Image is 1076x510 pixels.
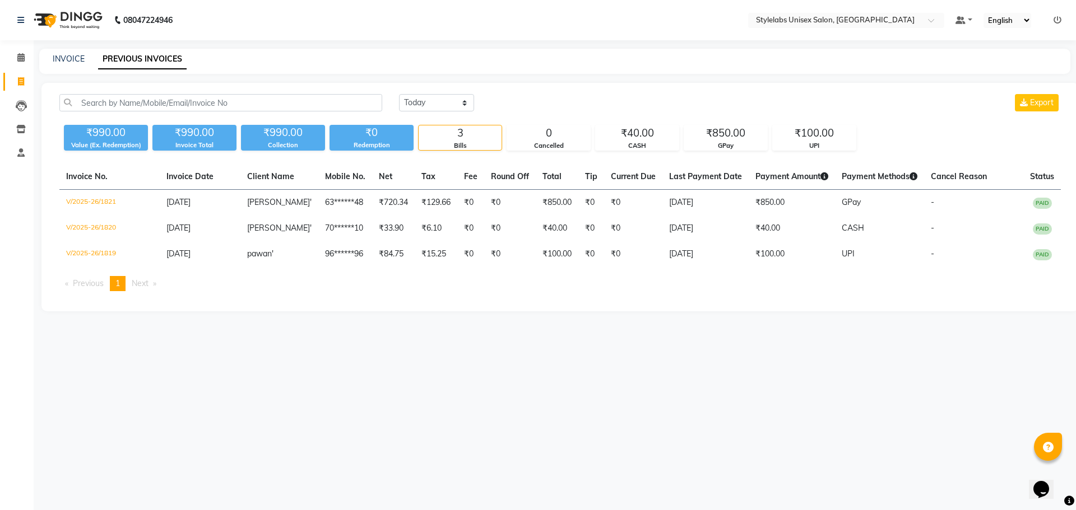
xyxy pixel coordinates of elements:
[132,278,149,288] span: Next
[484,241,536,267] td: ₹0
[241,125,325,141] div: ₹990.00
[59,94,382,111] input: Search by Name/Mobile/Email/Invoice No
[73,278,104,288] span: Previous
[669,171,742,181] span: Last Payment Date
[415,216,457,241] td: ₹6.10
[419,141,502,151] div: Bills
[421,171,435,181] span: Tax
[507,125,590,141] div: 0
[247,249,272,259] span: pawan
[484,216,536,241] td: ₹0
[536,190,578,216] td: ₹850.00
[484,190,536,216] td: ₹0
[604,190,662,216] td: ₹0
[749,190,835,216] td: ₹850.00
[247,171,294,181] span: Client Name
[842,197,861,207] span: GPay
[1030,97,1054,107] span: Export
[53,54,85,64] a: INVOICE
[536,241,578,267] td: ₹100.00
[166,197,191,207] span: [DATE]
[310,197,312,207] span: '
[59,216,160,241] td: V/2025-26/1820
[152,141,236,150] div: Invoice Total
[457,216,484,241] td: ₹0
[166,223,191,233] span: [DATE]
[931,249,934,259] span: -
[330,125,414,141] div: ₹0
[166,171,214,181] span: Invoice Date
[464,171,477,181] span: Fee
[491,171,529,181] span: Round Off
[64,141,148,150] div: Value (Ex. Redemption)
[152,125,236,141] div: ₹990.00
[931,223,934,233] span: -
[64,125,148,141] div: ₹990.00
[585,171,597,181] span: Tip
[457,241,484,267] td: ₹0
[1030,171,1054,181] span: Status
[604,216,662,241] td: ₹0
[59,190,160,216] td: V/2025-26/1821
[931,171,987,181] span: Cancel Reason
[596,125,679,141] div: ₹40.00
[662,190,749,216] td: [DATE]
[662,241,749,267] td: [DATE]
[755,171,828,181] span: Payment Amount
[1029,465,1065,499] iframe: chat widget
[325,171,365,181] span: Mobile No.
[578,190,604,216] td: ₹0
[611,171,656,181] span: Current Due
[684,141,767,151] div: GPay
[457,190,484,216] td: ₹0
[842,249,855,259] span: UPI
[419,125,502,141] div: 3
[596,141,679,151] div: CASH
[330,141,414,150] div: Redemption
[29,4,105,36] img: logo
[59,276,1061,291] nav: Pagination
[123,4,173,36] b: 08047224946
[578,216,604,241] td: ₹0
[1033,249,1052,260] span: PAID
[1015,94,1059,111] button: Export
[749,216,835,241] td: ₹40.00
[604,241,662,267] td: ₹0
[684,125,767,141] div: ₹850.00
[98,49,187,69] a: PREVIOUS INVOICES
[842,223,864,233] span: CASH
[773,141,856,151] div: UPI
[379,171,392,181] span: Net
[1033,198,1052,209] span: PAID
[372,241,415,267] td: ₹84.75
[310,223,312,233] span: '
[247,223,310,233] span: [PERSON_NAME]
[507,141,590,151] div: Cancelled
[542,171,562,181] span: Total
[115,278,120,288] span: 1
[272,249,273,259] span: '
[842,171,917,181] span: Payment Methods
[931,197,934,207] span: -
[59,241,160,267] td: V/2025-26/1819
[1033,223,1052,235] span: PAID
[247,197,310,207] span: [PERSON_NAME]
[773,125,856,141] div: ₹100.00
[536,216,578,241] td: ₹40.00
[372,190,415,216] td: ₹720.34
[662,216,749,241] td: [DATE]
[241,141,325,150] div: Collection
[415,190,457,216] td: ₹129.66
[372,216,415,241] td: ₹33.90
[166,249,191,259] span: [DATE]
[749,241,835,267] td: ₹100.00
[66,171,108,181] span: Invoice No.
[578,241,604,267] td: ₹0
[415,241,457,267] td: ₹15.25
